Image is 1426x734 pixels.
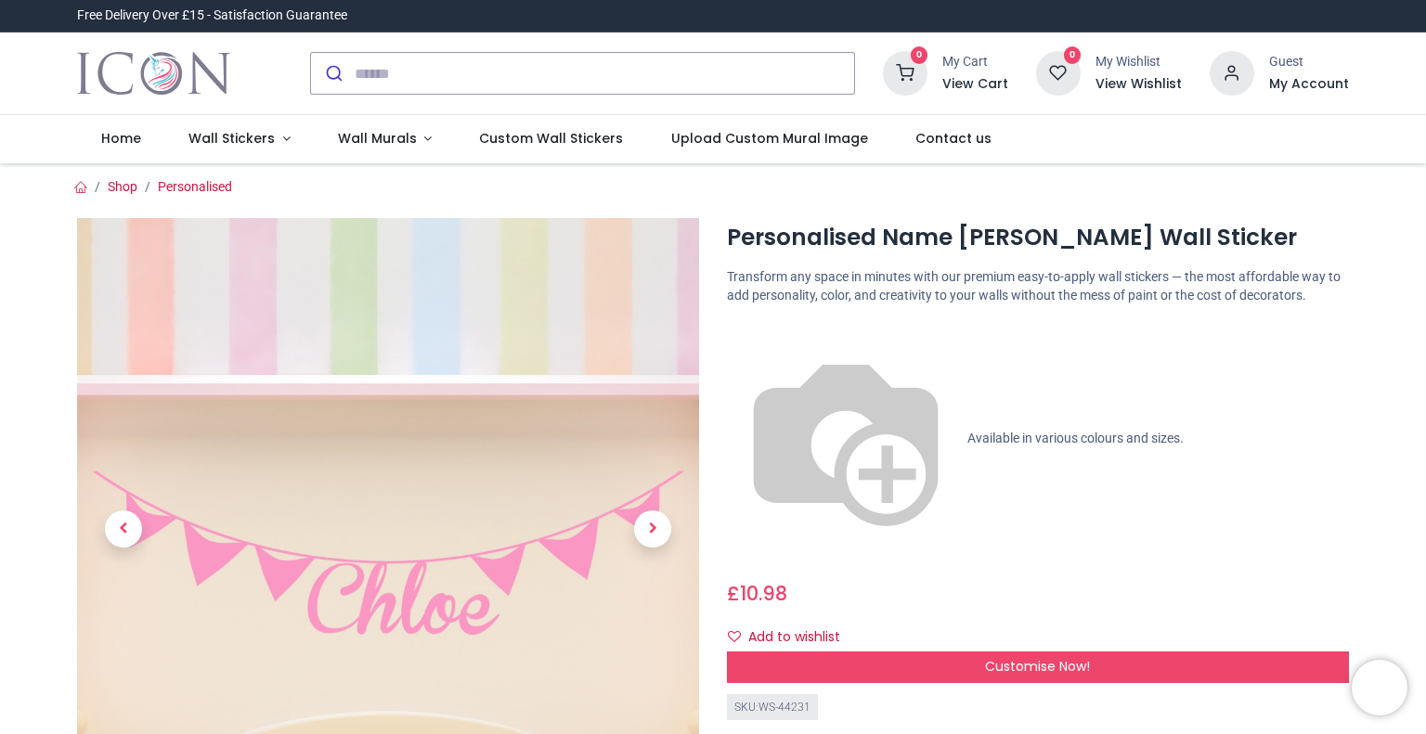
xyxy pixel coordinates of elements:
[1352,660,1407,715] iframe: Brevo live chat
[311,53,355,94] button: Submit
[942,53,1008,71] div: My Cart
[188,129,275,148] span: Wall Stickers
[1095,53,1182,71] div: My Wishlist
[915,129,992,148] span: Contact us
[727,622,856,653] button: Add to wishlistAdd to wishlist
[1036,65,1081,80] a: 0
[671,129,868,148] span: Upload Custom Mural Image
[985,657,1090,676] span: Customise Now!
[967,430,1184,444] span: Available in various colours and sizes.
[727,580,787,607] span: £
[1064,46,1082,64] sup: 0
[727,268,1349,304] p: Transform any space in minutes with our premium easy-to-apply wall stickers — the most affordable...
[634,510,671,547] span: Next
[1269,53,1349,71] div: Guest
[740,580,787,607] span: 10.98
[108,179,137,194] a: Shop
[728,630,741,643] i: Add to wishlist
[1269,75,1349,94] a: My Account
[727,694,818,721] div: SKU: WS-44231
[911,46,928,64] sup: 0
[314,115,456,163] a: Wall Murals
[77,47,230,99] a: Logo of Icon Wall Stickers
[883,65,927,80] a: 0
[158,179,232,194] a: Personalised
[164,115,314,163] a: Wall Stickers
[77,47,230,99] img: Icon Wall Stickers
[727,320,965,558] img: color-wheel.png
[959,6,1349,25] iframe: Customer reviews powered by Trustpilot
[479,129,623,148] span: Custom Wall Stickers
[105,510,142,547] span: Previous
[942,75,1008,94] a: View Cart
[727,222,1349,253] h1: Personalised Name [PERSON_NAME] Wall Sticker
[77,6,347,25] div: Free Delivery Over £15 - Satisfaction Guarantee
[1095,75,1182,94] a: View Wishlist
[338,129,417,148] span: Wall Murals
[101,129,141,148] span: Home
